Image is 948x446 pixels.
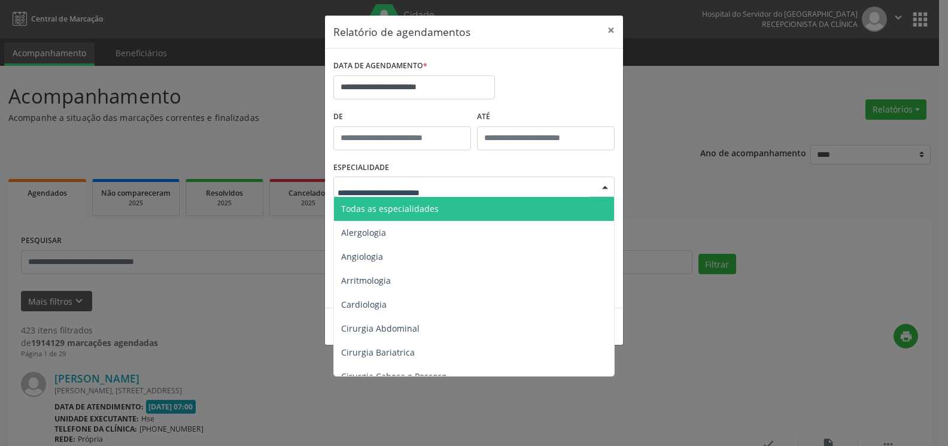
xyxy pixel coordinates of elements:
span: Arritmologia [341,275,391,286]
h5: Relatório de agendamentos [333,24,470,40]
span: Cardiologia [341,299,387,310]
label: ESPECIALIDADE [333,159,389,177]
span: Cirurgia Bariatrica [341,347,415,358]
span: Cirurgia Abdominal [341,323,420,334]
label: De [333,108,471,126]
label: ATÉ [477,108,615,126]
label: DATA DE AGENDAMENTO [333,57,427,75]
button: Close [599,16,623,45]
span: Todas as especialidades [341,203,439,214]
span: Cirurgia Cabeça e Pescoço [341,371,446,382]
span: Alergologia [341,227,386,238]
span: Angiologia [341,251,383,262]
